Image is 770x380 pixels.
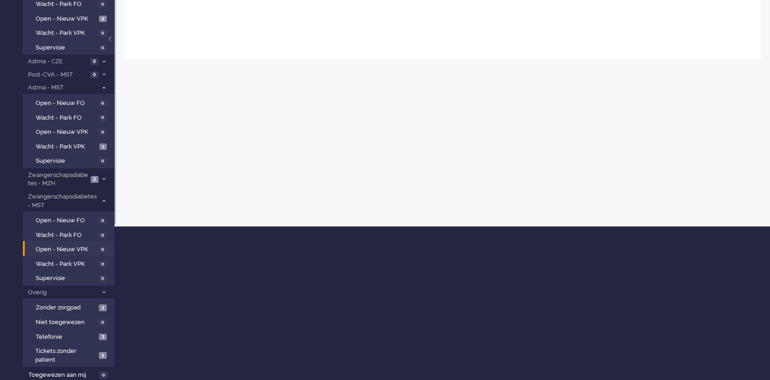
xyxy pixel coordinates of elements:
span: Toegewezen aan mij [28,371,97,380]
span: 0 [98,217,107,224]
span: 0 [98,129,107,136]
span: 3 [99,304,107,311]
a: Open - Nieuw FO 0 [27,215,114,225]
span: 0 [98,100,107,107]
a: Tickets zonder patient 2 [27,346,114,364]
span: Wacht - Park VPK [36,260,96,269]
span: Zonder zorgpad [36,303,97,312]
span: Astma - MST [27,83,98,92]
a: Open - Nieuw VPK 2 [27,13,114,23]
span: 2 [99,352,107,359]
span: 0 [98,158,107,165]
a: Open - Nieuw VPK 0 [27,244,114,254]
a: Wacht - Park FO 0 [27,112,114,122]
span: 0 [98,275,107,282]
span: 2 [99,16,107,22]
span: 0 [98,30,107,37]
a: Zonder zorgpad 3 [27,302,114,312]
a: Telefonie 3 [27,331,114,341]
span: 2 [91,176,98,183]
span: Astma - CZE [27,57,87,66]
span: Wacht - Park FO [36,231,96,240]
span: 0 [90,58,98,65]
span: 0 [90,72,98,78]
span: Open - Nieuw FO [36,216,96,225]
span: 0 [98,246,107,253]
a: Open - Nieuw FO 0 [27,98,114,108]
a: Supervisie 0 [27,273,114,283]
span: Wacht - Park FO [36,114,96,122]
span: 0 [98,261,107,268]
a: Supervisie 0 [27,42,114,52]
a: Open - Nieuw VPK 0 [27,127,114,137]
span: Wacht - Park VPK [36,29,96,38]
span: Tickets zonder patient [35,347,96,364]
span: Telefonie [36,333,97,341]
span: Zwangerschapsdiabetes - MZH [27,171,88,188]
span: Supervisie [36,274,96,283]
a: Niet toegewezen 0 [27,317,114,327]
span: Post-CVA - MST [27,71,87,79]
span: 0 [99,372,108,379]
span: Supervisie [36,157,96,165]
a: Wacht - Park VPK 0 [27,259,114,269]
a: Wacht - Park VPK 1 [27,141,114,151]
span: Open - Nieuw VPK [36,15,97,23]
span: 0 [98,232,107,239]
span: Overig [27,288,98,297]
span: 3 [99,334,107,341]
span: 0 [98,44,107,51]
a: Wacht - Park FO 0 [27,230,114,240]
span: Supervisie [36,44,96,52]
span: 0 [98,115,107,121]
span: Open - Nieuw VPK [36,245,96,254]
a: Toegewezen aan mij 0 [27,369,115,380]
span: 0 [98,319,107,326]
span: Wacht - Park VPK [36,143,97,151]
span: Open - Nieuw FO [36,99,96,108]
span: Zwangerschapsdiabetes - MST [27,193,98,209]
a: Wacht - Park VPK 0 [27,28,114,38]
span: Open - Nieuw VPK [36,128,96,137]
span: Niet toegewezen [36,318,96,327]
span: 0 [98,1,107,8]
a: Supervisie 0 [27,155,114,165]
span: 1 [99,143,107,150]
